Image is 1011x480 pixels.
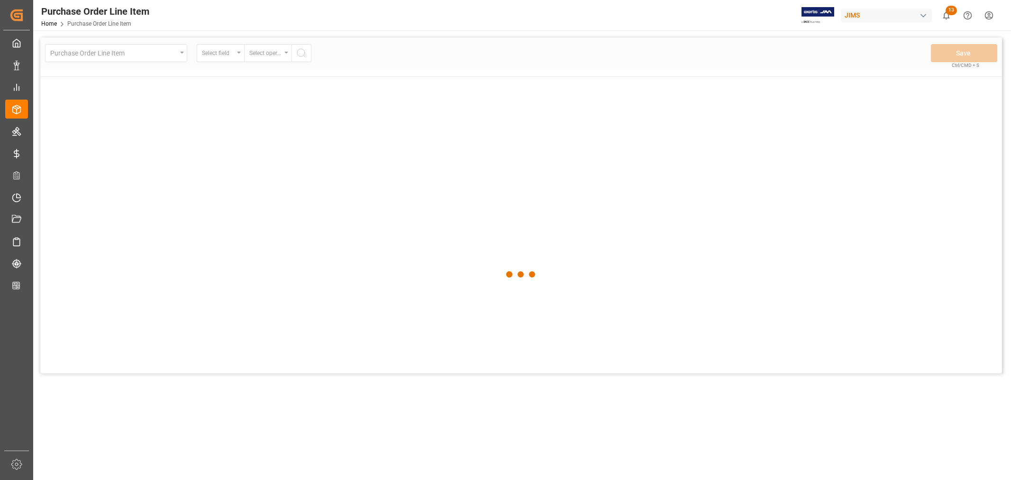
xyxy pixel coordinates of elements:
button: Help Center [957,5,978,26]
button: JIMS [841,6,936,24]
a: Home [41,20,57,27]
div: Purchase Order Line Item [41,4,149,18]
img: Exertis%20JAM%20-%20Email%20Logo.jpg_1722504956.jpg [802,7,834,24]
div: JIMS [841,9,932,22]
span: 13 [946,6,957,15]
button: show 13 new notifications [936,5,957,26]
